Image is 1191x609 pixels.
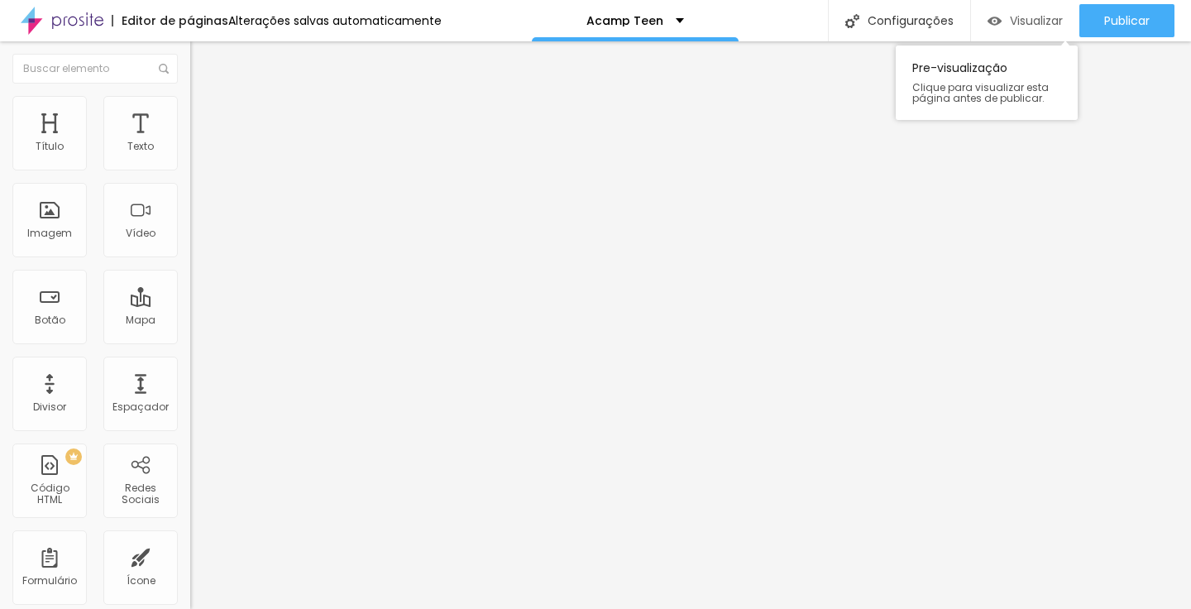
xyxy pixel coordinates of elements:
p: Acamp Teen [586,15,663,26]
span: Publicar [1104,14,1150,27]
input: Buscar elemento [12,54,178,84]
div: Botão [35,314,65,326]
div: Espaçador [112,401,169,413]
div: Texto [127,141,154,152]
div: Alterações salvas automaticamente [228,15,442,26]
div: Vídeo [126,228,155,239]
div: Ícone [127,575,155,587]
span: Clique para visualizar esta página antes de publicar. [912,82,1061,103]
div: Editor de páginas [112,15,228,26]
div: Divisor [33,401,66,413]
button: Visualizar [971,4,1079,37]
div: Formulário [22,575,77,587]
div: Código HTML [17,482,82,506]
button: Publicar [1079,4,1174,37]
div: Redes Sociais [108,482,173,506]
img: Icone [845,14,859,28]
div: Título [36,141,64,152]
div: Imagem [27,228,72,239]
img: Icone [159,64,169,74]
div: Mapa [126,314,155,326]
div: Pre-visualização [896,46,1078,120]
img: view-1.svg [988,14,1002,28]
span: Visualizar [1010,14,1063,27]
